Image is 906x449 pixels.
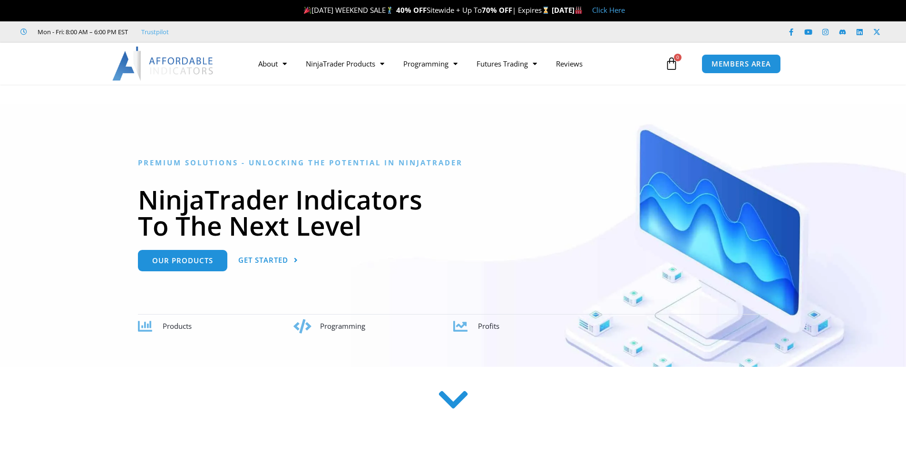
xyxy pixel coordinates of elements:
a: Programming [394,53,467,75]
a: 0 [651,50,692,77]
img: 🏌️‍♂️ [386,7,393,14]
img: 🎉 [304,7,311,14]
span: Products [163,321,192,331]
strong: [DATE] [552,5,583,15]
img: LogoAI | Affordable Indicators – NinjaTrader [112,47,214,81]
a: Trustpilot [141,26,169,38]
img: 🏭 [575,7,582,14]
strong: 70% OFF [482,5,512,15]
span: [DATE] WEEKEND SALE Sitewide + Up To | Expires [302,5,551,15]
a: Futures Trading [467,53,546,75]
span: 0 [674,54,682,61]
span: Mon - Fri: 8:00 AM – 6:00 PM EST [35,26,128,38]
span: Profits [478,321,499,331]
a: Get Started [238,250,298,271]
a: MEMBERS AREA [701,54,781,74]
nav: Menu [249,53,662,75]
a: NinjaTrader Products [296,53,394,75]
span: Programming [320,321,365,331]
a: About [249,53,296,75]
span: MEMBERS AREA [711,60,771,67]
img: ⌛ [542,7,549,14]
h6: Premium Solutions - Unlocking the Potential in NinjaTrader [138,158,768,167]
strong: 40% OFF [396,5,427,15]
h1: NinjaTrader Indicators To The Next Level [138,186,768,239]
span: Get Started [238,257,288,264]
a: Click Here [592,5,625,15]
a: Our Products [138,250,227,271]
a: Reviews [546,53,592,75]
span: Our Products [152,257,213,264]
